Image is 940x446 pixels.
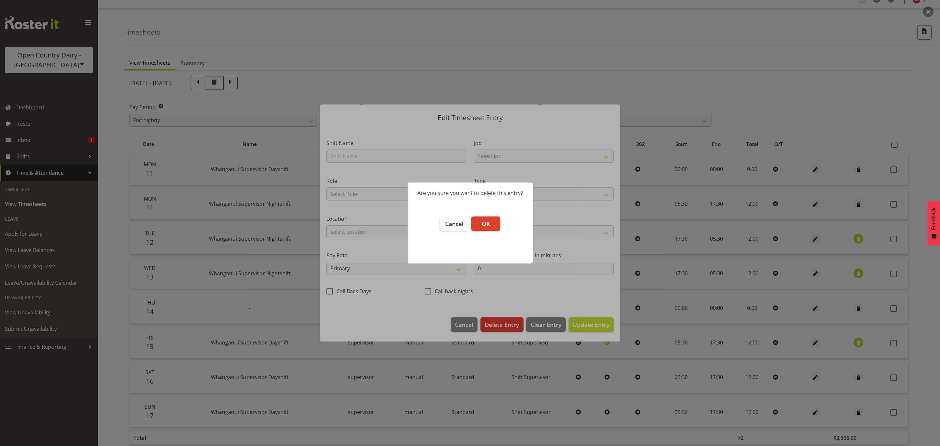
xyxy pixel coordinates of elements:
button: Cancel [440,216,469,231]
span: Feedback [931,207,937,230]
span: Cancel [445,220,463,228]
div: Are you sure you want to delete this entry? [417,189,523,197]
span: OK [482,220,490,228]
button: Feedback - Show survey [928,201,940,245]
button: OK [471,216,500,231]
